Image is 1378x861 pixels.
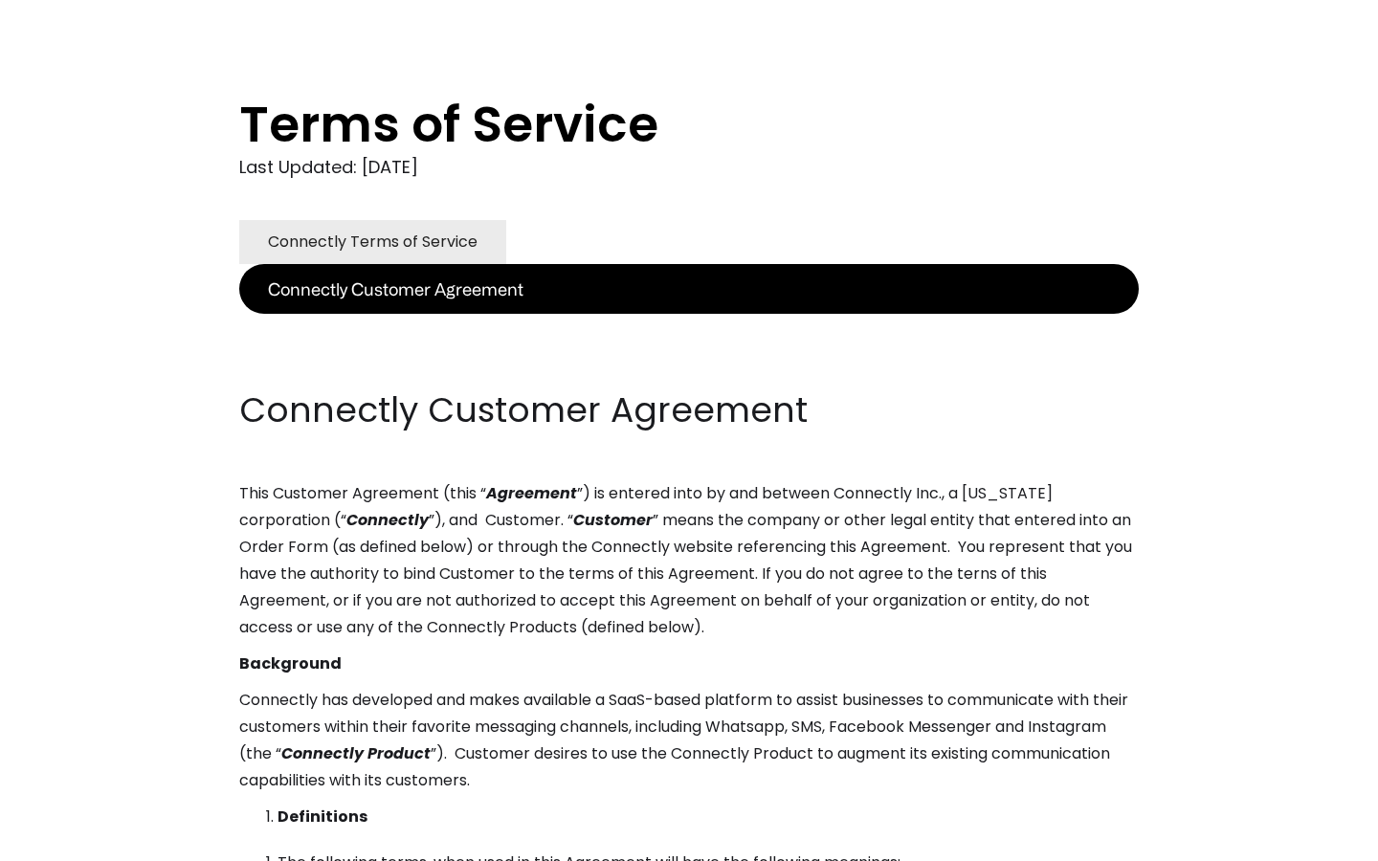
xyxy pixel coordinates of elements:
[346,509,429,531] em: Connectly
[239,96,1062,153] h1: Terms of Service
[486,482,577,504] em: Agreement
[239,687,1139,794] p: Connectly has developed and makes available a SaaS-based platform to assist businesses to communi...
[239,480,1139,641] p: This Customer Agreement (this “ ”) is entered into by and between Connectly Inc., a [US_STATE] co...
[239,153,1139,182] div: Last Updated: [DATE]
[268,276,523,302] div: Connectly Customer Agreement
[281,742,431,764] em: Connectly Product
[268,229,478,255] div: Connectly Terms of Service
[19,826,115,854] aside: Language selected: English
[239,350,1139,377] p: ‍
[278,806,367,828] strong: Definitions
[38,828,115,854] ul: Language list
[239,386,1139,434] h2: Connectly Customer Agreement
[573,509,653,531] em: Customer
[239,314,1139,341] p: ‍
[239,652,342,674] strong: Background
